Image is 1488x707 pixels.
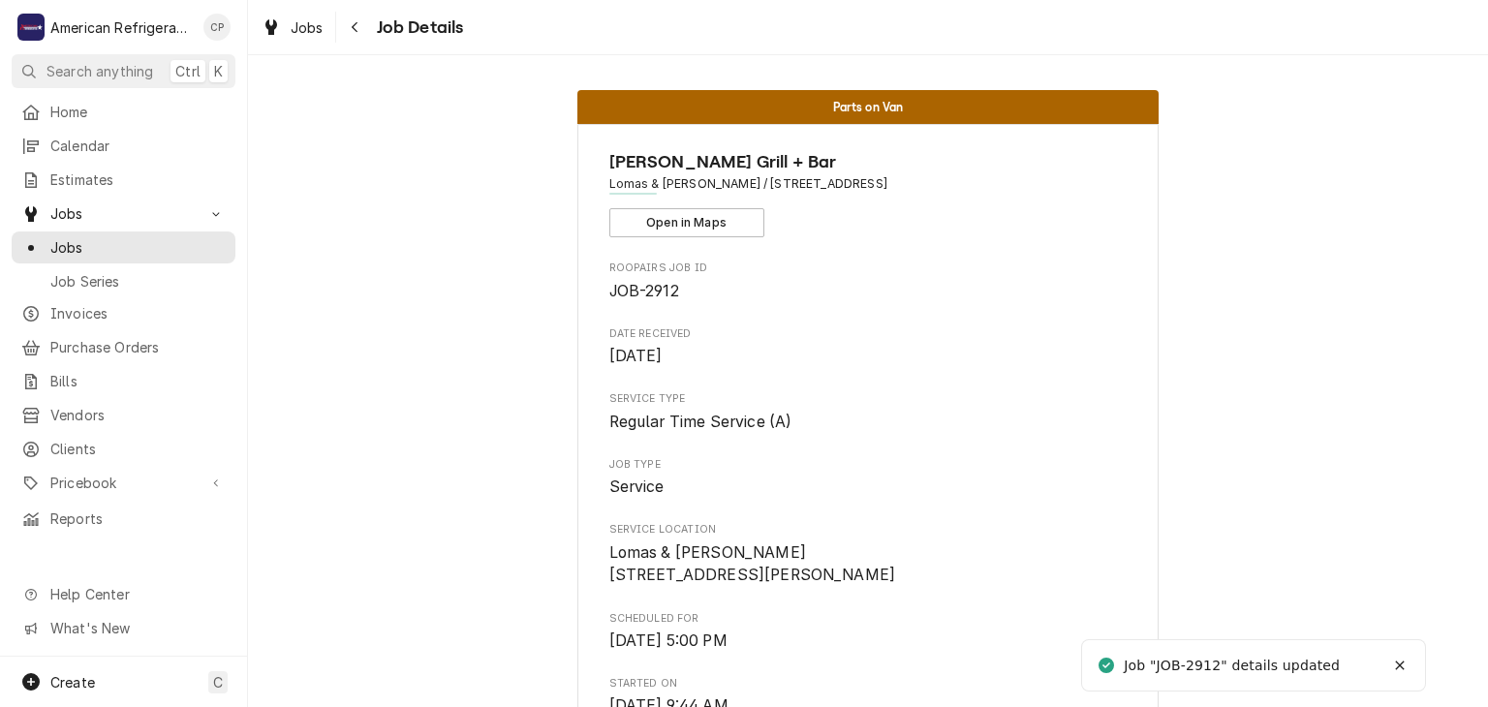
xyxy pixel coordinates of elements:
span: Reports [50,508,226,529]
span: Service [609,477,665,496]
span: [DATE] [609,347,663,365]
span: Create [50,674,95,691]
span: Calendar [50,136,226,156]
a: Go to Jobs [12,198,235,230]
div: Service Type [609,391,1128,433]
span: Lomas & [PERSON_NAME] [STREET_ADDRESS][PERSON_NAME] [609,543,896,585]
span: Job Type [609,476,1128,499]
a: Job Series [12,265,235,297]
span: Service Location [609,541,1128,587]
a: Home [12,96,235,128]
div: Job Type [609,457,1128,499]
span: Ctrl [175,61,201,81]
span: Scheduled For [609,630,1128,653]
span: Address [609,175,1128,193]
button: Navigate back [340,12,371,43]
span: Clients [50,439,226,459]
div: Date Received [609,326,1128,368]
span: Service Location [609,522,1128,538]
span: Started On [609,676,1128,692]
a: Calendar [12,130,235,162]
span: Roopairs Job ID [609,280,1128,303]
span: Service Type [609,391,1128,407]
span: [DATE] 5:00 PM [609,631,728,650]
span: Jobs [291,17,324,38]
div: Status [577,90,1159,124]
div: American Refrigeration LLC's Avatar [17,14,45,41]
a: Reports [12,503,235,535]
span: Job Type [609,457,1128,473]
a: Jobs [254,12,331,44]
div: Cordel Pyle's Avatar [203,14,231,41]
span: Jobs [50,203,197,224]
a: Invoices [12,297,235,329]
button: Search anythingCtrlK [12,54,235,88]
span: C [213,672,223,692]
span: Home [50,102,226,122]
a: Bills [12,365,235,397]
span: Date Received [609,326,1128,342]
span: Job Details [371,15,464,41]
span: Purchase Orders [50,337,226,357]
div: CP [203,14,231,41]
span: Roopairs Job ID [609,261,1128,276]
span: Name [609,149,1128,175]
span: Service Type [609,411,1128,434]
div: Service Location [609,522,1128,587]
a: Vendors [12,399,235,431]
div: American Refrigeration LLC [50,17,193,38]
span: Job Series [50,271,226,292]
span: Jobs [50,237,226,258]
a: Go to Help Center [12,578,235,610]
span: Bills [50,371,226,391]
span: Scheduled For [609,611,1128,627]
span: K [214,61,223,81]
span: Regular Time Service (A) [609,413,792,431]
span: Pricebook [50,473,197,493]
span: Vendors [50,405,226,425]
div: Roopairs Job ID [609,261,1128,302]
span: JOB-2912 [609,282,679,300]
span: Invoices [50,303,226,323]
span: What's New [50,618,224,638]
a: Go to Pricebook [12,467,235,499]
a: Clients [12,433,235,465]
div: A [17,14,45,41]
a: Purchase Orders [12,331,235,363]
div: Client Information [609,149,1128,237]
span: Estimates [50,169,226,190]
button: Open in Maps [609,208,764,237]
a: Estimates [12,164,235,196]
span: Search anything [46,61,153,81]
a: Jobs [12,231,235,263]
a: Go to What's New [12,612,235,644]
span: Parts on Van [833,101,904,113]
div: Scheduled For [609,611,1128,653]
span: Help Center [50,584,224,604]
span: Date Received [609,345,1128,368]
div: Job "JOB-2912" details updated [1124,656,1343,676]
